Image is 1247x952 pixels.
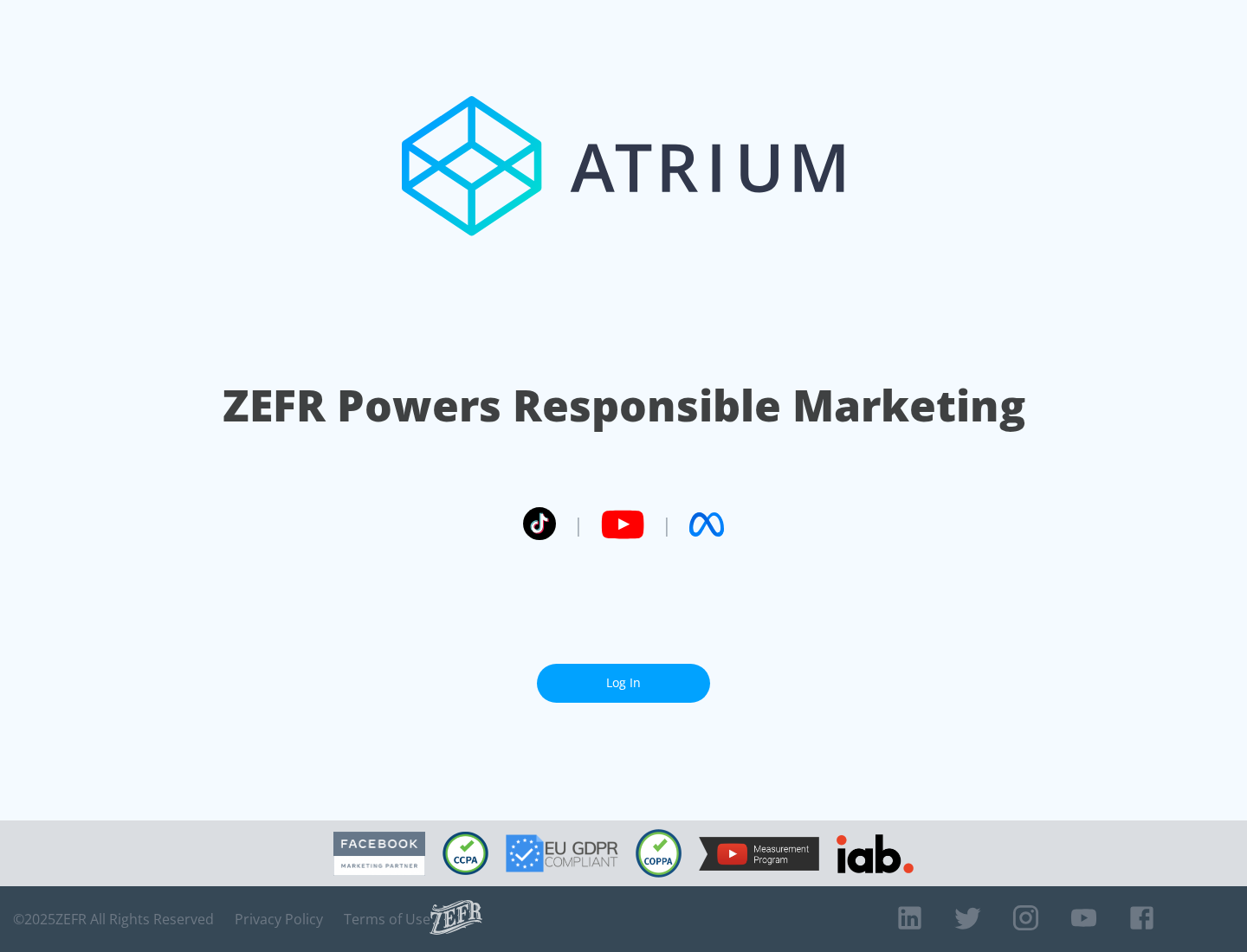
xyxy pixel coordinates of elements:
a: Log In [537,664,710,703]
span: | [662,511,672,537]
img: CCPA Compliant [443,832,488,875]
span: © 2025 ZEFR All Rights Reserved [13,910,214,928]
img: YouTube Measurement Program [699,837,819,871]
a: Terms of Use [344,910,430,928]
img: COPPA Compliant [636,829,682,878]
img: IAB [837,834,914,873]
img: GDPR Compliant [506,834,618,872]
a: Privacy Policy [235,910,323,928]
span: | [573,511,584,537]
img: Facebook Marketing Partner [333,832,425,876]
h1: ZEFR Powers Responsible Marketing [223,376,1025,435]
